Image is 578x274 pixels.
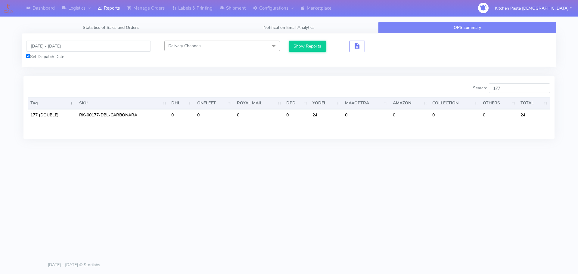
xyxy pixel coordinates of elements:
th: Tag: activate to sort column descending [28,97,77,109]
td: 0 [343,109,390,121]
td: 0 [235,109,284,121]
th: YODEL : activate to sort column ascending [310,97,343,109]
td: 0 [169,109,194,121]
button: Show Reports [289,41,326,52]
th: ONFLEET : activate to sort column ascending [195,97,235,109]
td: 24 [310,109,343,121]
div: Set Dispatch Date [26,54,151,60]
th: SKU: activate to sort column ascending [77,97,169,109]
td: 177 (DOUBLE) [28,109,77,121]
ul: Tabs [22,22,556,33]
button: Kitchen Pasta [DEMOGRAPHIC_DATA] [490,2,576,14]
label: Search: [473,83,550,93]
td: 0 [430,109,481,121]
th: MAXOPTRA : activate to sort column ascending [343,97,390,109]
td: 0 [390,109,430,121]
th: OTHERS : activate to sort column ascending [480,97,518,109]
td: RK-00177-DBL-CARBONARA [77,109,169,121]
input: Pick the Daterange [26,41,151,52]
span: Delivery Channels [168,43,201,49]
span: Notification Email Analytics [263,25,315,30]
th: DPD : activate to sort column ascending [284,97,310,109]
td: 0 [284,109,310,121]
th: TOTAL : activate to sort column ascending [518,97,550,109]
td: 0 [480,109,518,121]
th: COLLECTION : activate to sort column ascending [430,97,481,109]
th: DHL : activate to sort column ascending [169,97,194,109]
td: 0 [195,109,235,121]
input: Search: [489,83,550,93]
th: AMAZON : activate to sort column ascending [390,97,430,109]
span: OPS summary [454,25,481,30]
td: 24 [518,109,550,121]
th: ROYAL MAIL : activate to sort column ascending [235,97,284,109]
span: Statistics of Sales and Orders [83,25,139,30]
